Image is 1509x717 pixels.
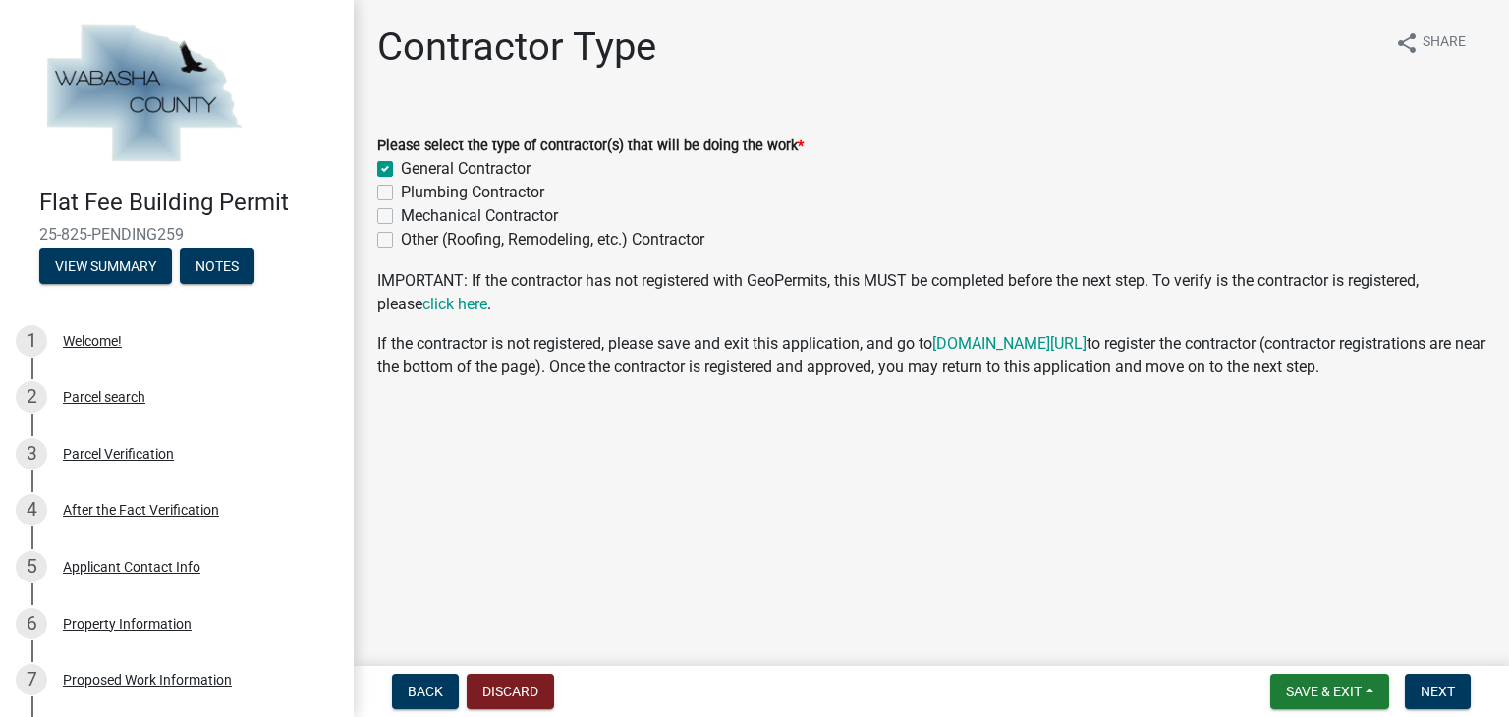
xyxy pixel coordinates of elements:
[16,381,47,413] div: 2
[180,259,254,275] wm-modal-confirm: Notes
[377,269,1485,316] p: IMPORTANT: If the contractor has not registered with GeoPermits, this MUST be completed before th...
[39,248,172,284] button: View Summary
[1423,31,1466,55] span: Share
[401,157,531,181] label: General Contractor
[63,334,122,348] div: Welcome!
[16,494,47,525] div: 4
[377,24,656,71] h1: Contractor Type
[63,617,192,631] div: Property Information
[16,608,47,639] div: 6
[39,259,172,275] wm-modal-confirm: Summary
[1395,31,1419,55] i: share
[1421,684,1455,699] span: Next
[63,390,145,404] div: Parcel search
[16,664,47,695] div: 7
[63,673,232,687] div: Proposed Work Information
[63,447,174,461] div: Parcel Verification
[39,189,338,217] h4: Flat Fee Building Permit
[401,204,558,228] label: Mechanical Contractor
[932,334,1087,353] a: [DOMAIN_NAME][URL]
[401,181,544,204] label: Plumbing Contractor
[16,325,47,357] div: 1
[1379,24,1481,62] button: shareShare
[180,248,254,284] button: Notes
[392,674,459,709] button: Back
[1270,674,1389,709] button: Save & Exit
[467,674,554,709] button: Discard
[401,228,704,251] label: Other (Roofing, Remodeling, etc.) Contractor
[39,21,248,168] img: Wabasha County, Minnesota
[16,438,47,469] div: 3
[39,225,314,244] span: 25-825-PENDING259
[377,332,1485,379] p: If the contractor is not registered, please save and exit this application, and go to to register...
[1405,674,1471,709] button: Next
[377,139,804,153] label: Please select the type of contractor(s) that will be doing the work
[1286,684,1362,699] span: Save & Exit
[422,295,487,313] a: click here
[408,684,443,699] span: Back
[16,551,47,582] div: 5
[63,560,200,574] div: Applicant Contact Info
[63,503,219,517] div: After the Fact Verification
